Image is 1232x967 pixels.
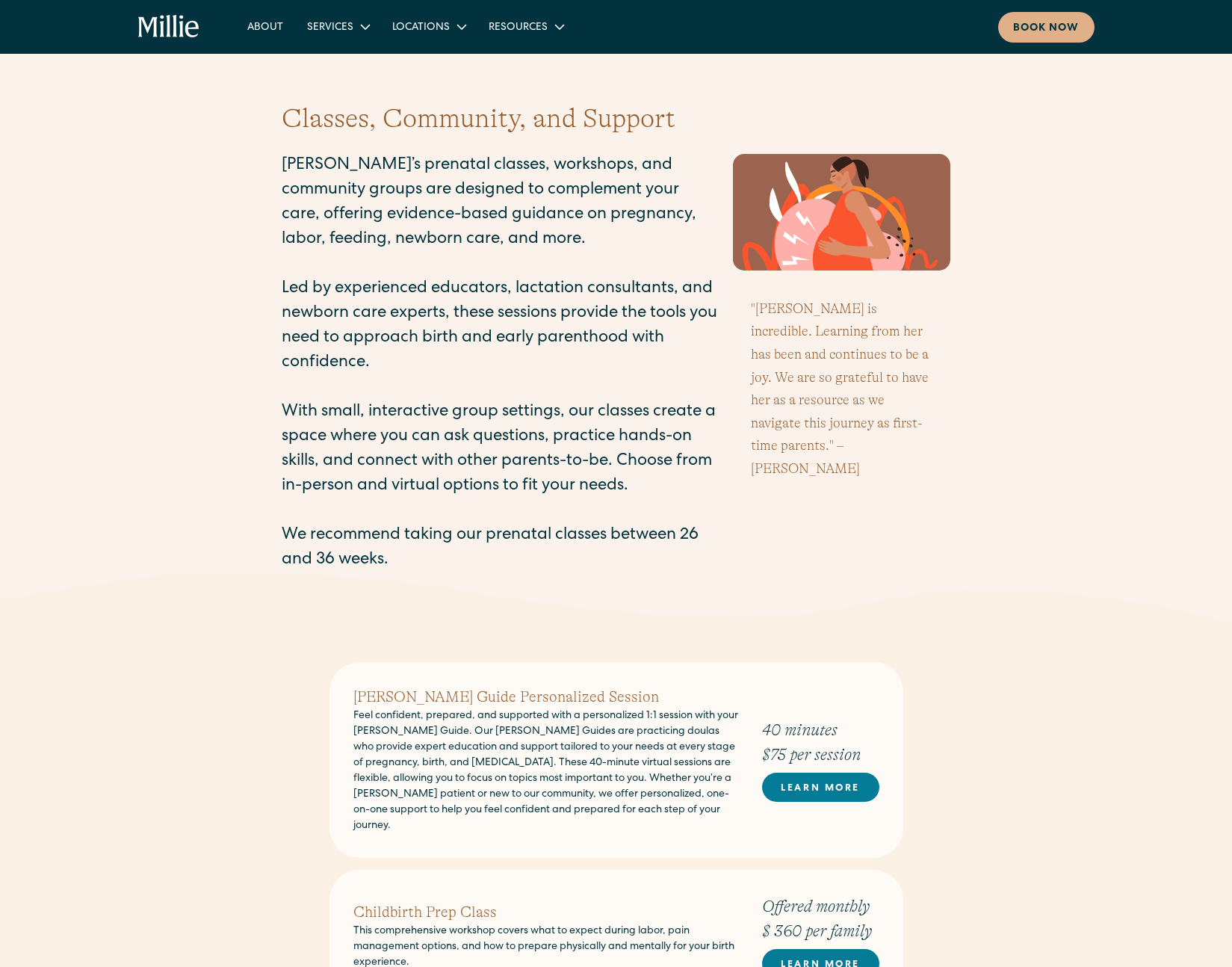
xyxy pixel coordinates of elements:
p: [PERSON_NAME]’s prenatal classes, workshops, and community groups are designed to complement your... [282,154,718,573]
div: $ 360 per family [762,918,879,943]
div: Book now [1013,21,1080,37]
a: LEARN MORE [762,773,879,802]
h1: Classes, Community, and Support [282,99,951,139]
a: About [235,14,295,39]
h2: Childbirth Prep Class [353,901,738,924]
blockquote: "[PERSON_NAME] is incredible. Learning from her has been and continues to be a joy. We are so gra... [733,285,951,492]
img: Pregnant person [733,154,951,271]
div: Services [307,20,353,36]
div: Locations [380,14,477,39]
div: Services [295,14,380,39]
div: $75 per session [762,742,879,767]
div: Offered monthly [762,894,879,918]
div: 40 minutes [762,717,879,742]
h2: [PERSON_NAME] Guide Personalized Session [353,686,738,708]
div: Resources [489,20,548,36]
a: Book now [998,12,1095,43]
div: Resources [477,14,575,39]
div: Locations [392,20,450,36]
a: home [138,15,200,39]
p: Feel confident, prepared, and supported with a personalized 1:1 session with your [PERSON_NAME] G... [353,708,738,834]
